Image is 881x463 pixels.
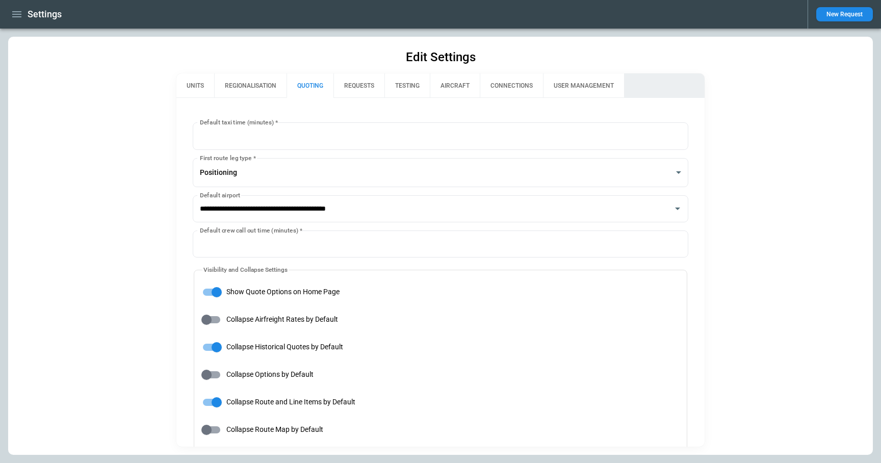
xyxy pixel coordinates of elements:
[480,73,543,98] button: CONNECTIONS
[200,118,278,126] label: Default taxi time (minutes)
[28,8,62,20] h1: Settings
[406,49,476,65] h1: Edit Settings
[333,73,384,98] button: REQUESTS
[543,73,624,98] button: USER MANAGEMENT
[226,343,343,351] span: Collapse Historical Quotes by Default
[430,73,480,98] button: AIRCRAFT
[384,73,430,98] button: TESTING
[200,153,256,162] label: First route leg type
[214,73,287,98] button: REGIONALISATION
[226,425,323,434] span: Collapse Route Map by Default
[816,7,873,21] button: New Request
[200,226,302,235] label: Default crew call out time (minutes)
[226,315,338,324] span: Collapse Airfreight Rates by Default
[670,201,685,216] button: Open
[200,191,240,199] label: Default airport
[226,288,340,296] span: Show Quote Options on Home Page
[226,370,314,379] span: Collapse Options by Default
[287,73,333,98] button: QUOTING
[226,398,355,406] span: Collapse Route and Line Items by Default
[176,73,214,98] button: UNITS
[202,266,289,274] legend: Visibility and Collapse Settings
[193,158,689,187] div: Positioning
